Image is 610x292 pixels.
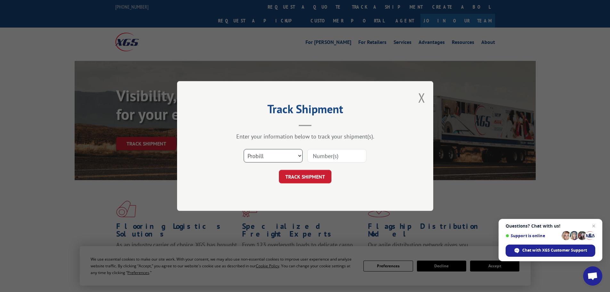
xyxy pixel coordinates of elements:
[506,223,595,229] span: Questions? Chat with us!
[307,149,366,163] input: Number(s)
[590,222,598,230] span: Close chat
[279,170,331,183] button: TRACK SHIPMENT
[583,266,602,286] div: Open chat
[209,133,401,140] div: Enter your information below to track your shipment(s).
[418,89,425,106] button: Close modal
[506,233,559,238] span: Support is online
[522,247,587,253] span: Chat with XGS Customer Support
[506,245,595,257] div: Chat with XGS Customer Support
[209,104,401,117] h2: Track Shipment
